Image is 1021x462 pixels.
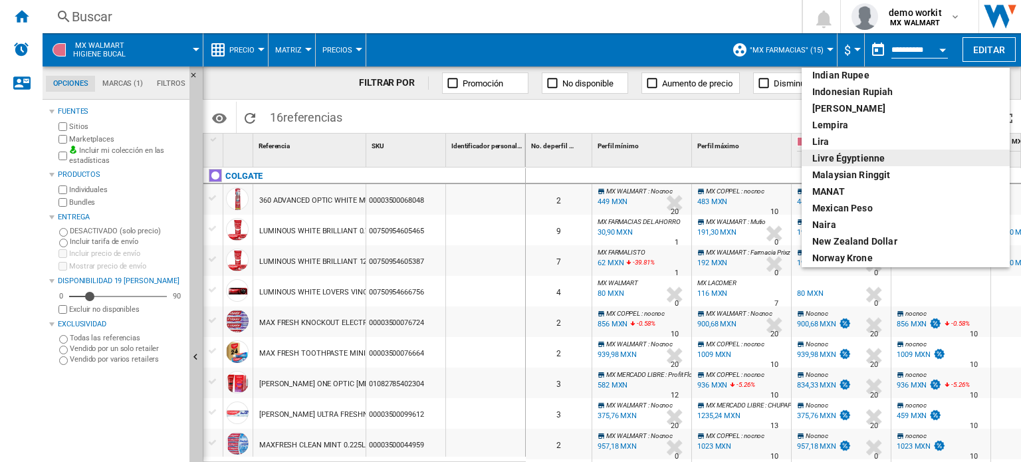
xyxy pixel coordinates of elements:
[812,251,999,265] div: Norway Krone
[812,218,999,231] div: Naira
[812,135,999,148] div: lira
[812,118,999,132] div: lempira
[812,201,999,215] div: Mexican peso
[812,102,999,115] div: [PERSON_NAME]
[812,85,999,98] div: Indonesian Rupiah
[812,68,999,82] div: Indian rupee
[812,168,999,181] div: Malaysian Ringgit
[812,152,999,165] div: livre égyptienne
[812,185,999,198] div: MANAT
[812,235,999,248] div: New Zealand dollar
